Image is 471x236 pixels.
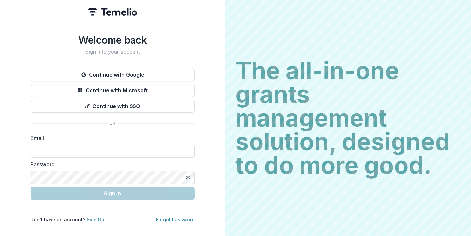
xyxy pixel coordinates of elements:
label: Email [31,134,191,142]
label: Password [31,160,191,168]
button: Continue with Microsoft [31,84,195,97]
a: Sign Up [87,217,104,222]
p: Don't have an account? [31,216,104,223]
img: Temelio [88,8,137,16]
button: Continue with Google [31,68,195,81]
a: Forgot Password [156,217,195,222]
button: Continue with SSO [31,100,195,113]
button: Sign In [31,187,195,200]
h2: Sign into your account [31,49,195,55]
button: Toggle password visibility [183,172,193,183]
h1: Welcome back [31,34,195,46]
